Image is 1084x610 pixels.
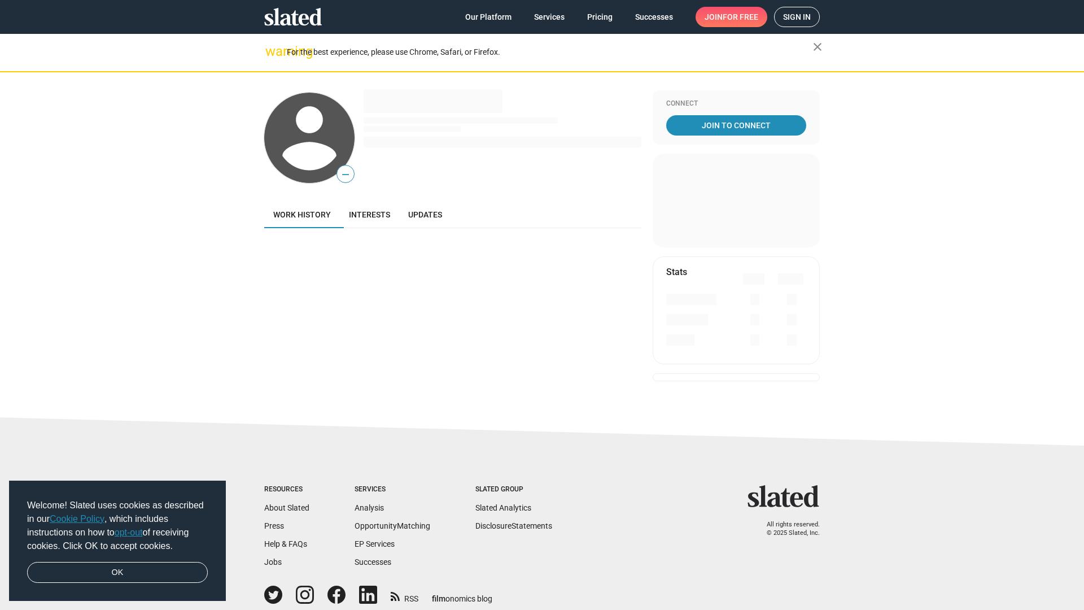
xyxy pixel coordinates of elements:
[666,266,687,278] mat-card-title: Stats
[626,7,682,27] a: Successes
[355,539,395,548] a: EP Services
[723,7,758,27] span: for free
[475,521,552,530] a: DisclosureStatements
[349,210,390,219] span: Interests
[355,521,430,530] a: OpportunityMatching
[355,485,430,494] div: Services
[811,40,824,54] mat-icon: close
[337,167,354,182] span: —
[264,503,309,512] a: About Slated
[265,45,279,58] mat-icon: warning
[355,557,391,567] a: Successes
[264,521,284,530] a: Press
[525,7,574,27] a: Services
[666,99,806,108] div: Connect
[456,7,521,27] a: Our Platform
[475,485,552,494] div: Slated Group
[432,585,492,604] a: filmonomics blog
[635,7,673,27] span: Successes
[27,499,208,553] span: Welcome! Slated uses cookies as described in our , which includes instructions on how to of recei...
[340,201,399,228] a: Interests
[264,539,307,548] a: Help & FAQs
[465,7,512,27] span: Our Platform
[696,7,767,27] a: Joinfor free
[666,115,806,136] a: Join To Connect
[578,7,622,27] a: Pricing
[50,514,104,524] a: Cookie Policy
[774,7,820,27] a: Sign in
[264,201,340,228] a: Work history
[475,503,531,512] a: Slated Analytics
[273,210,331,219] span: Work history
[399,201,451,228] a: Updates
[587,7,613,27] span: Pricing
[27,562,208,583] a: dismiss cookie message
[264,557,282,567] a: Jobs
[755,521,820,537] p: All rights reserved. © 2025 Slated, Inc.
[705,7,758,27] span: Join
[408,210,442,219] span: Updates
[391,587,418,604] a: RSS
[668,115,804,136] span: Join To Connect
[9,481,226,602] div: cookieconsent
[115,528,143,537] a: opt-out
[432,594,445,603] span: film
[534,7,565,27] span: Services
[264,485,309,494] div: Resources
[355,503,384,512] a: Analysis
[783,7,811,27] span: Sign in
[287,45,813,60] div: For the best experience, please use Chrome, Safari, or Firefox.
